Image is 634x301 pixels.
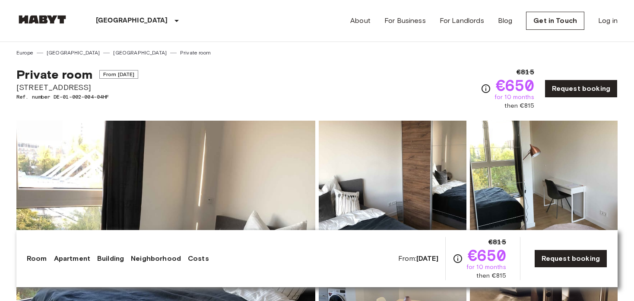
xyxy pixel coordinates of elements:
a: Log in [598,16,618,26]
span: From [DATE] [99,70,139,79]
a: [GEOGRAPHIC_DATA] [47,49,100,57]
img: Picture of unit DE-01-002-004-04HF [470,121,618,234]
a: For Landlords [440,16,484,26]
a: Request booking [545,80,618,98]
a: Europe [16,49,33,57]
span: €815 [488,237,506,247]
span: Private room [16,67,92,82]
a: Building [97,253,124,264]
svg: Check cost overview for full price breakdown. Please note that discounts apply to new joiners onl... [481,83,491,94]
a: Costs [188,253,209,264]
a: Get in Touch [526,12,584,30]
a: [GEOGRAPHIC_DATA] [113,49,167,57]
a: Blog [498,16,513,26]
span: then €815 [504,102,534,110]
a: Room [27,253,47,264]
a: Request booking [534,250,607,268]
span: Ref. number DE-01-002-004-04HF [16,93,138,101]
a: For Business [384,16,426,26]
a: Apartment [54,253,90,264]
span: for 10 months [466,263,506,272]
svg: Check cost overview for full price breakdown. Please note that discounts apply to new joiners onl... [453,253,463,264]
b: [DATE] [416,254,438,263]
img: Picture of unit DE-01-002-004-04HF [319,121,466,234]
a: About [350,16,371,26]
a: Private room [180,49,211,57]
p: [GEOGRAPHIC_DATA] [96,16,168,26]
span: €650 [496,77,534,93]
a: Neighborhood [131,253,181,264]
img: Habyt [16,15,68,24]
span: [STREET_ADDRESS] [16,82,138,93]
span: €815 [517,67,534,77]
span: €650 [468,247,506,263]
span: From: [398,254,438,263]
span: then €815 [476,272,506,280]
span: for 10 months [495,93,534,102]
